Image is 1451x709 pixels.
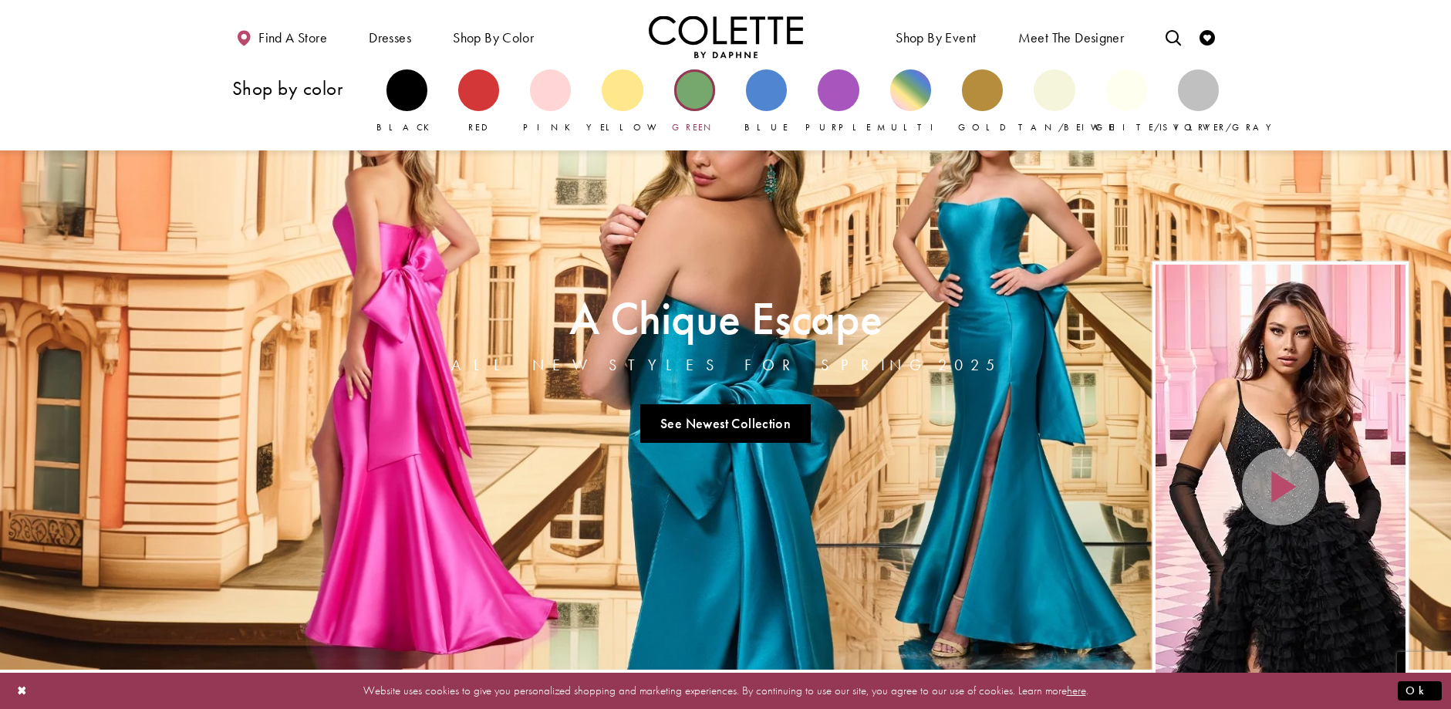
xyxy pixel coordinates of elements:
a: Multi [890,69,931,134]
span: Dresses [369,30,411,46]
span: Silver/Gray [1162,121,1279,133]
span: White/Ivory [1091,121,1219,133]
span: Red [468,121,488,133]
a: Pink [530,69,571,134]
span: Blue [744,121,788,133]
a: Yellow [602,69,643,134]
a: Meet the designer [1014,15,1129,58]
a: Tan/Beige [1034,69,1075,134]
span: Shop by color [453,30,534,46]
a: here [1067,683,1086,698]
a: See Newest Collection A Chique Escape All New Styles For Spring 2025 [640,404,812,443]
button: Submit Dialog [1398,681,1442,701]
a: Gold [962,69,1003,134]
span: Black [376,121,437,133]
span: Pink [523,121,579,133]
span: Yellow [586,121,664,133]
a: Find a store [232,15,331,58]
a: Check Wishlist [1196,15,1219,58]
a: White/Ivory [1106,69,1147,134]
p: Website uses cookies to give you personalized shopping and marketing experiences. By continuing t... [111,680,1340,701]
a: Red [458,69,499,134]
a: Visit Home Page [649,15,803,58]
a: Silver/Gray [1178,69,1219,134]
a: Green [674,69,715,134]
span: Shop by color [449,15,538,58]
span: Green [672,121,717,133]
span: Shop By Event [892,15,980,58]
span: Dresses [365,15,415,58]
a: Black [386,69,427,134]
ul: Slider Links [447,398,1005,449]
img: Colette by Daphne [649,15,803,58]
span: Tan/Beige [1018,121,1115,133]
span: Meet the designer [1018,30,1125,46]
button: Close Dialog [9,677,35,704]
span: Multi [877,121,943,133]
span: Find a store [258,30,327,46]
span: Gold [958,121,1007,133]
span: Purple [805,121,872,133]
span: Shop By Event [896,30,976,46]
h3: Shop by color [232,78,371,99]
a: Toggle search [1162,15,1185,58]
a: Purple [818,69,859,134]
a: Blue [746,69,787,134]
